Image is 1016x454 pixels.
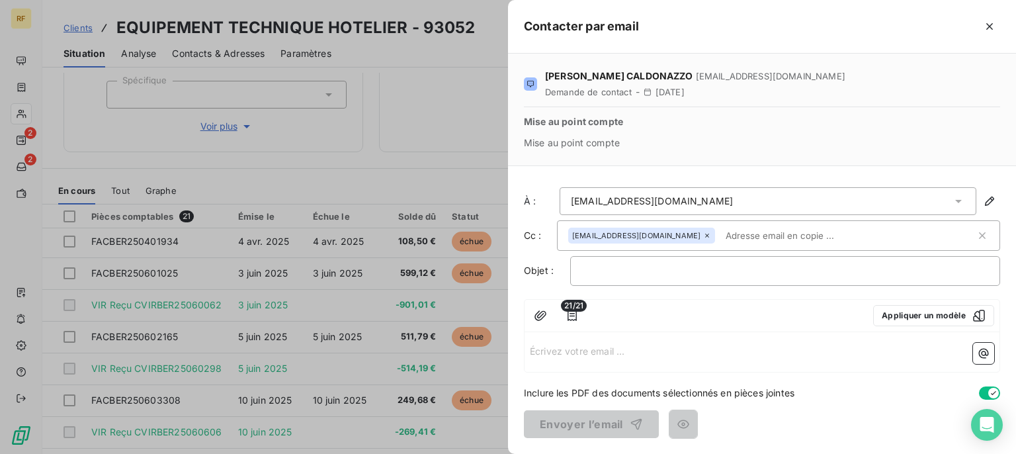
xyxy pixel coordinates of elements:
span: Demande de contact [545,87,632,97]
span: [PERSON_NAME] CALDONAZZO [545,69,693,83]
label: Cc : [524,229,557,242]
span: 21/21 [561,300,587,312]
span: [EMAIL_ADDRESS][DOMAIN_NAME] [696,71,845,81]
input: Adresse email en copie ... [720,226,873,246]
button: Appliquer un modèle [873,305,994,326]
div: Open Intercom Messenger [971,409,1003,441]
div: - [545,85,845,99]
h5: Contacter par email [524,17,639,36]
div: [EMAIL_ADDRESS][DOMAIN_NAME] [571,195,733,208]
span: [DATE] [656,87,685,97]
span: Mise au point compte [524,115,1000,128]
span: [EMAIL_ADDRESS][DOMAIN_NAME] [572,232,700,240]
label: À : [524,195,557,208]
button: Envoyer l’email [524,410,659,438]
span: Inclure les PDF des documents sélectionnés en pièces jointes [524,386,794,400]
span: Mise au point compte [524,136,1000,150]
span: Objet : [524,265,554,276]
